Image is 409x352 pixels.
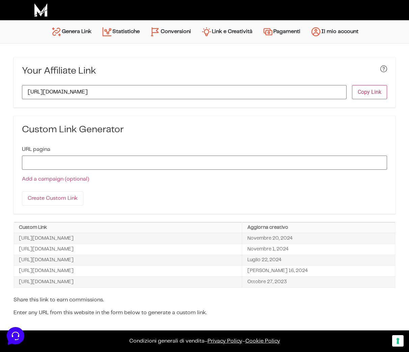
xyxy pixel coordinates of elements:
p: Aiuto [104,226,114,232]
span: [URL][DOMAIN_NAME] [19,246,74,253]
a: Genera Link [46,24,97,40]
p: – – [7,337,402,345]
button: Inizia una conversazione [11,57,124,70]
nav: Menu principale [46,20,363,43]
th: Custom Link [14,222,242,233]
span: Inizia una conversazione [44,61,100,66]
span: Le tue conversazioni [11,27,57,32]
img: stats.svg [102,26,112,37]
p: Enter any URL from this website in the form below to generate a custom link. [13,309,396,317]
img: dark [11,38,24,51]
input: Create Custom Link [22,191,83,206]
button: Copy Link [352,85,387,99]
button: Home [5,217,47,232]
td: Novembre 20, 2024 [242,233,395,244]
a: Pagamenti [257,24,305,40]
iframe: Customerly Messenger Launcher [5,326,26,346]
span: [URL][DOMAIN_NAME] [19,278,74,286]
th: Aggiorna creativo [242,222,395,233]
td: [PERSON_NAME] 16, 2024 [242,266,395,276]
span: Trova una risposta [11,84,53,89]
img: generate-link.svg [51,26,62,37]
img: conversion-2.svg [150,26,161,37]
td: Luglio 22, 2024 [242,255,395,266]
h3: Custom Link Generator [22,124,387,136]
span: [URL][DOMAIN_NAME] [19,235,74,242]
a: Apri Centro Assistenza [72,84,124,89]
button: Messaggi [47,217,88,232]
a: Il mio account [305,24,363,40]
a: Statistiche [97,24,145,40]
input: Cerca un articolo... [15,98,110,105]
a: Condizioni generali di vendita [129,339,204,344]
a: Conversioni [145,24,196,40]
h2: Ciao da Marketers 👋 [5,5,113,16]
img: dark [32,38,46,51]
p: Share this link to earn commissions. [13,296,396,304]
h3: Your Affiliate Link [22,65,96,77]
span: Cookie Policy [245,339,280,344]
p: Home [20,226,32,232]
img: creativity.svg [201,26,212,37]
a: Add a campaign (optional) [22,177,89,182]
button: Le tue preferenze relative al consenso per le tecnologie di tracciamento [392,335,404,347]
img: dark [22,38,35,51]
span: [URL][DOMAIN_NAME] [19,256,74,264]
button: Aiuto [88,217,130,232]
img: account.svg [310,26,321,37]
td: Novembre 1, 2024 [242,244,395,255]
td: Ottobre 27, 2023 [242,276,395,287]
p: Messaggi [58,226,77,232]
span: [URL][DOMAIN_NAME] [19,267,74,275]
a: Privacy Policy [208,339,242,344]
img: payments.svg [263,26,273,37]
label: URL pagina [22,147,50,152]
a: Link e Creatività [196,24,257,40]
